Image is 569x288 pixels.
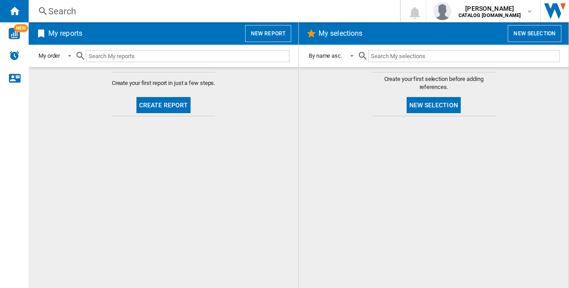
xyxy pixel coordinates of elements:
[459,4,521,13] span: [PERSON_NAME]
[86,50,289,62] input: Search My reports
[407,97,461,113] button: New selection
[317,25,364,42] h2: My selections
[508,25,561,42] button: New selection
[14,24,28,32] span: NEW
[8,28,20,39] img: wise-card.svg
[38,52,60,59] div: My order
[136,97,191,113] button: Create report
[112,79,216,87] span: Create your first report in just a few steps.
[371,75,497,91] span: Create your first selection before adding references.
[9,50,20,61] img: alerts-logo.svg
[245,25,291,42] button: New report
[47,25,84,42] h2: My reports
[48,5,377,17] div: Search
[459,13,521,18] b: CATALOG [DOMAIN_NAME]
[433,2,451,20] img: profile.jpg
[309,52,342,59] div: By name asc.
[368,50,560,62] input: Search My selections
